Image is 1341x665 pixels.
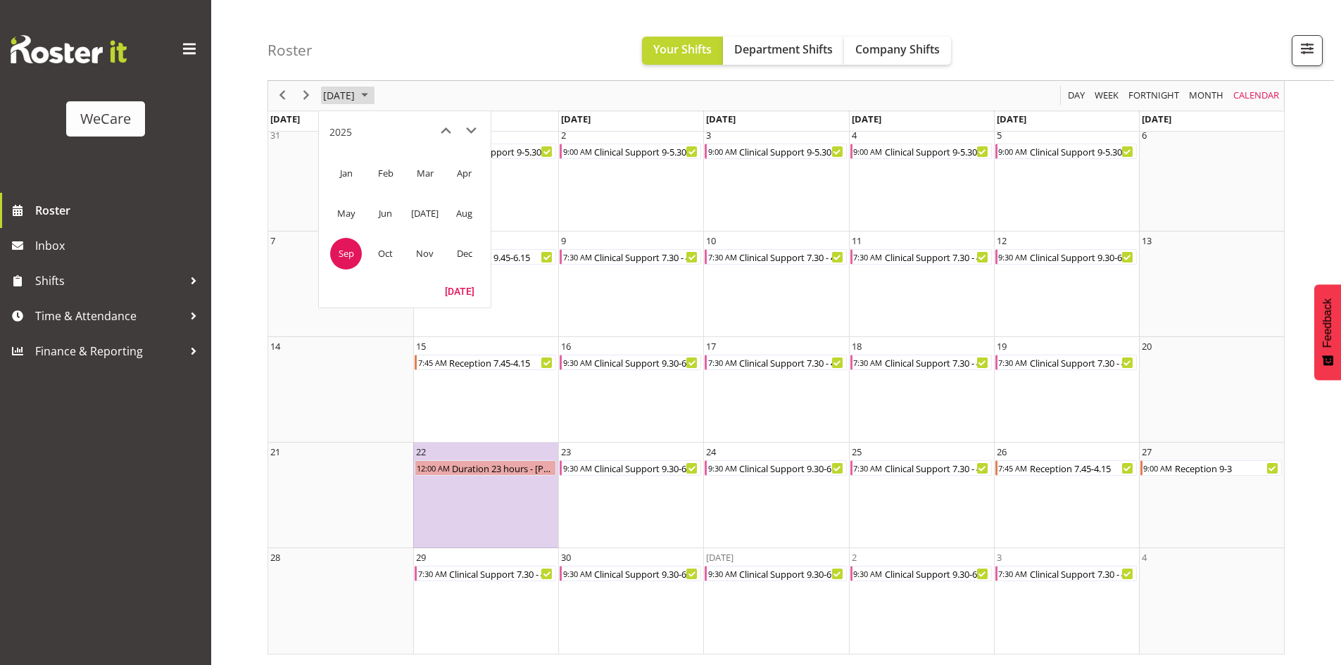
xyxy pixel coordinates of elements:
button: Fortnight [1126,87,1182,105]
span: [DATE] [706,113,736,125]
div: 9:00 AM [707,144,738,158]
button: Feedback - Show survey [1314,284,1341,380]
div: 11 [852,234,862,248]
div: 7:30 AM [997,355,1028,369]
td: Saturday, September 20, 2025 [1139,337,1284,443]
div: [DATE] [706,550,734,564]
div: Clinical Support 9-5.30 [448,144,555,158]
td: Monday, September 22, 2025 [413,443,558,548]
div: 23 [561,445,571,459]
div: Reception 7.45-4.15 Begin From Monday, September 15, 2025 at 7:45:00 AM GMT+12:00 Ends At Monday,... [415,355,556,370]
td: Friday, September 12, 2025 [994,232,1139,337]
td: Thursday, October 2, 2025 [849,548,994,654]
div: 6 [1142,128,1147,142]
button: Next [297,87,316,105]
td: Wednesday, September 3, 2025 [703,126,848,232]
div: Clinical Support 9-5.30 Begin From Wednesday, September 3, 2025 at 9:00:00 AM GMT+12:00 Ends At W... [705,144,846,159]
div: 7:45 AM [997,461,1028,475]
div: next period [294,81,318,110]
div: Clinical Support 9.30-6 Begin From Tuesday, September 30, 2025 at 9:30:00 AM GMT+13:00 Ends At Tu... [560,566,701,581]
button: Previous [273,87,292,105]
td: Tuesday, September 2, 2025 [558,126,703,232]
div: Clinical Support 7.30 - 4 [1028,566,1136,581]
span: Week [1093,87,1120,105]
span: Nov [409,238,441,270]
span: Fortnight [1127,87,1181,105]
button: August 2025 [321,87,374,105]
button: next month [458,118,484,144]
div: Clinical Support 9-5.30 Begin From Friday, September 5, 2025 at 9:00:00 AM GMT+12:00 Ends At Frid... [995,144,1137,159]
td: Thursday, September 11, 2025 [849,232,994,337]
div: 9:30 AM [562,566,593,581]
span: Month [1188,87,1225,105]
span: Day [1066,87,1086,105]
div: 7:30 AM [562,250,593,264]
div: 25 [852,445,862,459]
div: 30 [561,550,571,564]
div: 9:00 AM [997,144,1028,158]
div: Clinical Support 9.30-6 [1028,250,1136,264]
div: Clinical Support 7.30 - 4 Begin From Wednesday, September 17, 2025 at 7:30:00 AM GMT+12:00 Ends A... [705,355,846,370]
div: 29 [416,550,426,564]
div: Clinical Support 9.30-6 [593,461,700,475]
div: title [329,118,352,146]
div: 4 [852,128,857,142]
button: Timeline Week [1093,87,1121,105]
div: Clinical Support 9.30-6 [593,566,700,581]
span: Company Shifts [855,42,940,57]
button: Month [1231,87,1282,105]
div: 18 [852,339,862,353]
div: Clinical Support 7.30 - 4 [883,250,991,264]
div: 2 [852,550,857,564]
div: Clinical Support 9.30-6 Begin From Tuesday, September 16, 2025 at 9:30:00 AM GMT+12:00 Ends At Tu... [560,355,701,370]
div: 22 [416,445,426,459]
div: Clinical Support 9.30-6 [738,461,845,475]
div: Clinical Support 9.30-6 Begin From Friday, September 12, 2025 at 9:30:00 AM GMT+12:00 Ends At Fri... [995,249,1137,265]
span: May [330,198,362,229]
button: Department Shifts [723,37,844,65]
div: Duration 23 hours - [PERSON_NAME] [451,461,555,475]
span: calendar [1232,87,1280,105]
div: 7:30 AM [417,566,448,581]
span: [DATE] [997,113,1026,125]
td: Wednesday, September 17, 2025 [703,337,848,443]
div: 17 [706,339,716,353]
span: [DATE] [322,87,356,105]
div: 31 [270,128,280,142]
div: Clinical Support 9.30-6 Begin From Wednesday, October 1, 2025 at 9:30:00 AM GMT+13:00 Ends At Wed... [705,566,846,581]
td: Thursday, September 18, 2025 [849,337,994,443]
span: Department Shifts [734,42,833,57]
div: Clinical Support 9.30-6 Begin From Thursday, October 2, 2025 at 9:30:00 AM GMT+13:00 Ends At Thur... [850,566,992,581]
td: Saturday, September 27, 2025 [1139,443,1284,548]
div: Clinical Support 7.30 - 4 [593,250,700,264]
div: Clinical Support 7.30 - 4 [883,355,991,369]
div: WeCare [80,108,131,129]
div: Clinical Support 7.30 - 4 [738,355,845,369]
div: 13 [1142,234,1152,248]
td: Tuesday, September 9, 2025 [558,232,703,337]
div: Duration 23 hours - Viktoriia Molchanova Begin From Monday, September 22, 2025 at 12:00:00 AM GMT... [415,460,556,476]
button: previous month [433,118,458,144]
td: Friday, September 26, 2025 [994,443,1139,548]
span: Jun [370,198,401,229]
td: Wednesday, September 24, 2025 [703,443,848,548]
div: 12 [997,234,1007,248]
div: Clinical Support 9-5.30 [1028,144,1136,158]
div: Clinical Support 7.30 - 4 Begin From Friday, October 3, 2025 at 7:30:00 AM GMT+13:00 Ends At Frid... [995,566,1137,581]
span: Inbox [35,235,204,256]
div: Clinical Support 9.30-6 Begin From Tuesday, September 23, 2025 at 9:30:00 AM GMT+12:00 Ends At Tu... [560,460,701,476]
span: [DATE] [409,198,441,229]
span: Shifts [35,270,183,291]
div: 24 [706,445,716,459]
span: Aug [448,198,480,229]
div: 9:00 AM [1142,461,1173,475]
div: Clinical Support 7.30 - 4 Begin From Tuesday, September 9, 2025 at 7:30:00 AM GMT+12:00 Ends At T... [560,249,701,265]
div: 9:30 AM [852,566,883,581]
td: Tuesday, September 16, 2025 [558,337,703,443]
div: 9:30 AM [707,461,738,475]
div: Clinical Support 7.30 - 4 [1028,355,1136,369]
td: Friday, September 19, 2025 [994,337,1139,443]
div: 21 [270,445,280,459]
div: Clinical Support 9-5.30 Begin From Tuesday, September 2, 2025 at 9:00:00 AM GMT+12:00 Ends At Tue... [560,144,701,159]
span: Time & Attendance [35,305,183,327]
